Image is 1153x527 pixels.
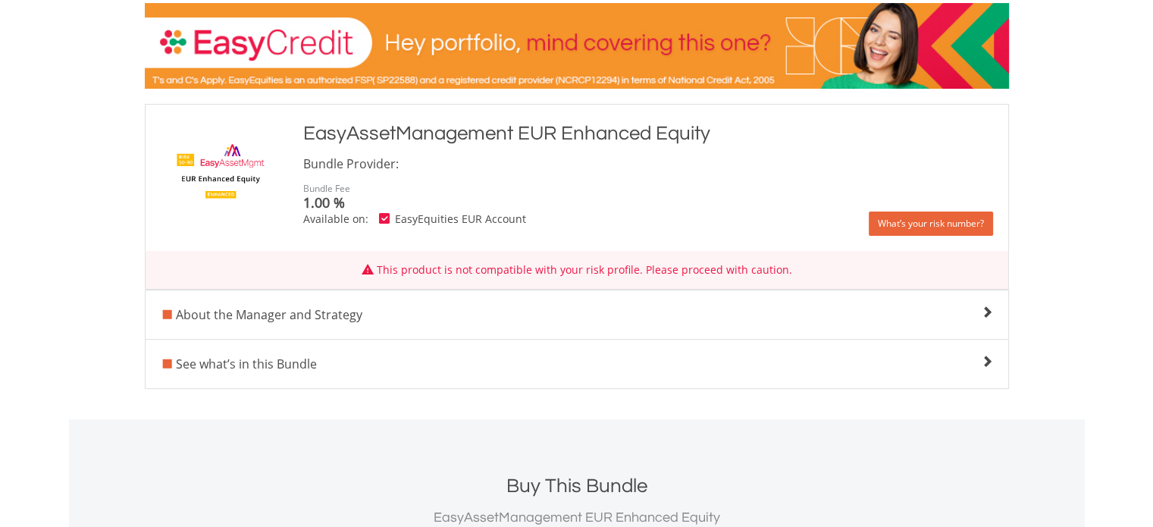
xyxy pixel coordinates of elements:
[377,262,792,277] span: This product is not compatible with your risk profile. Please proceed with caution.
[176,356,317,372] span: See what’s in this Bundle
[303,193,345,212] span: 1.00 %
[145,3,1009,89] img: EasyCredit Promotion Banner
[303,120,993,147] div: EasyAssetManagement EUR Enhanced Equity
[869,212,993,236] a: What’s your risk number?
[303,155,399,172] span: Bundle Provider:
[145,472,1009,500] h1: Buy This Bundle
[303,182,350,195] span: Bundle Fee
[164,135,277,205] img: EMPBundle_EUR%20Enhanced%20Equity.png
[303,212,368,226] span: Available on:
[176,306,362,323] span: About the Manager and Strategy
[395,212,526,226] span: EasyEquities EUR Account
